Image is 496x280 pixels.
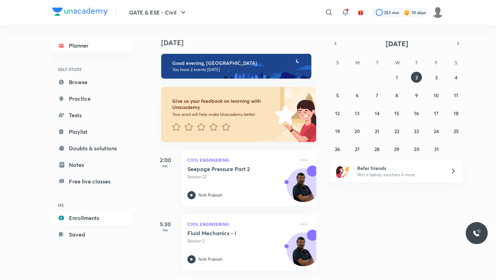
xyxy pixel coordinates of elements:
p: You have 2 events [DATE] [172,67,305,72]
h5: 2:00 [152,156,179,164]
button: October 13, 2025 [352,108,363,119]
h6: SELF STUDY [52,63,132,75]
h5: Fluid Mechanics - I [187,230,273,237]
button: October 8, 2025 [391,90,402,101]
p: Your word will help make Unacademy better [172,112,273,117]
abbr: October 15, 2025 [394,110,399,117]
button: October 23, 2025 [411,126,422,137]
a: Practice [52,92,132,106]
a: Enrollments [52,211,132,225]
button: October 17, 2025 [431,108,442,119]
button: October 30, 2025 [411,143,422,154]
abbr: October 14, 2025 [375,110,380,117]
button: October 16, 2025 [411,108,422,119]
h5: 5:30 [152,220,179,228]
abbr: Sunday [336,59,339,66]
p: Session 22 [187,174,296,180]
a: Planner [52,39,132,52]
abbr: October 31, 2025 [434,146,439,152]
span: [DATE] [386,39,408,48]
abbr: October 16, 2025 [414,110,419,117]
img: referral [336,164,350,178]
abbr: October 8, 2025 [395,92,398,99]
button: October 5, 2025 [332,90,343,101]
abbr: October 26, 2025 [335,146,340,152]
button: October 24, 2025 [431,126,442,137]
h5: Seepage Pressure Part 2 [187,166,273,172]
button: October 19, 2025 [332,126,343,137]
abbr: October 18, 2025 [454,110,458,117]
abbr: October 17, 2025 [434,110,438,117]
button: October 26, 2025 [332,143,343,154]
abbr: October 3, 2025 [435,74,438,81]
p: Win a laptop, vouchers & more [357,172,442,178]
button: October 14, 2025 [372,108,383,119]
button: October 15, 2025 [391,108,402,119]
img: Avatar [287,172,320,205]
button: October 3, 2025 [431,72,442,83]
img: Rahul KD [432,7,444,18]
a: Playlist [52,125,132,139]
img: evening [161,54,311,79]
abbr: Thursday [415,59,418,66]
abbr: October 22, 2025 [394,128,399,134]
abbr: Tuesday [376,59,379,66]
button: October 27, 2025 [352,143,363,154]
img: ttu [473,229,481,237]
h4: [DATE] [161,39,323,47]
abbr: October 10, 2025 [434,92,439,99]
button: October 7, 2025 [372,90,383,101]
button: October 25, 2025 [451,126,462,137]
abbr: October 6, 2025 [356,92,359,99]
abbr: October 11, 2025 [454,92,458,99]
button: October 4, 2025 [451,72,462,83]
button: October 18, 2025 [451,108,462,119]
abbr: October 9, 2025 [415,92,418,99]
button: October 28, 2025 [372,143,383,154]
abbr: Friday [435,59,438,66]
img: avatar [358,9,364,16]
button: October 11, 2025 [451,90,462,101]
button: October 6, 2025 [352,90,363,101]
img: Avatar [287,236,320,269]
button: October 10, 2025 [431,90,442,101]
abbr: Monday [355,59,360,66]
abbr: October 4, 2025 [455,74,457,81]
abbr: October 23, 2025 [414,128,419,134]
p: Nvlk Prakash [198,256,223,262]
abbr: Wednesday [395,59,400,66]
h6: Refer friends [357,164,442,172]
abbr: October 13, 2025 [355,110,360,117]
abbr: October 25, 2025 [454,128,459,134]
button: October 9, 2025 [411,90,422,101]
p: Civil Engineering [187,156,296,164]
abbr: October 19, 2025 [335,128,340,134]
button: GATE & ESE - Civil [125,6,192,19]
abbr: October 21, 2025 [375,128,379,134]
button: [DATE] [340,39,453,48]
h6: Good evening, [GEOGRAPHIC_DATA] [172,60,305,66]
button: October 12, 2025 [332,108,343,119]
abbr: October 7, 2025 [376,92,378,99]
abbr: October 24, 2025 [434,128,439,134]
button: October 21, 2025 [372,126,383,137]
img: Company Logo [52,8,108,16]
a: Free live classes [52,174,132,188]
p: Nvlk Prakash [198,192,223,198]
a: Doubts & solutions [52,141,132,155]
button: October 29, 2025 [391,143,402,154]
abbr: October 27, 2025 [355,146,360,152]
a: Company Logo [52,8,108,18]
p: PM [152,164,179,168]
abbr: October 12, 2025 [335,110,340,117]
abbr: October 1, 2025 [396,74,398,81]
h6: Give us your feedback on learning with Unacademy [172,98,273,110]
button: avatar [355,7,366,18]
p: Civil Engineering [187,220,296,228]
a: Tests [52,108,132,122]
abbr: October 29, 2025 [394,146,399,152]
abbr: October 2, 2025 [415,74,418,81]
button: October 22, 2025 [391,126,402,137]
button: October 31, 2025 [431,143,442,154]
img: streak [403,9,410,16]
